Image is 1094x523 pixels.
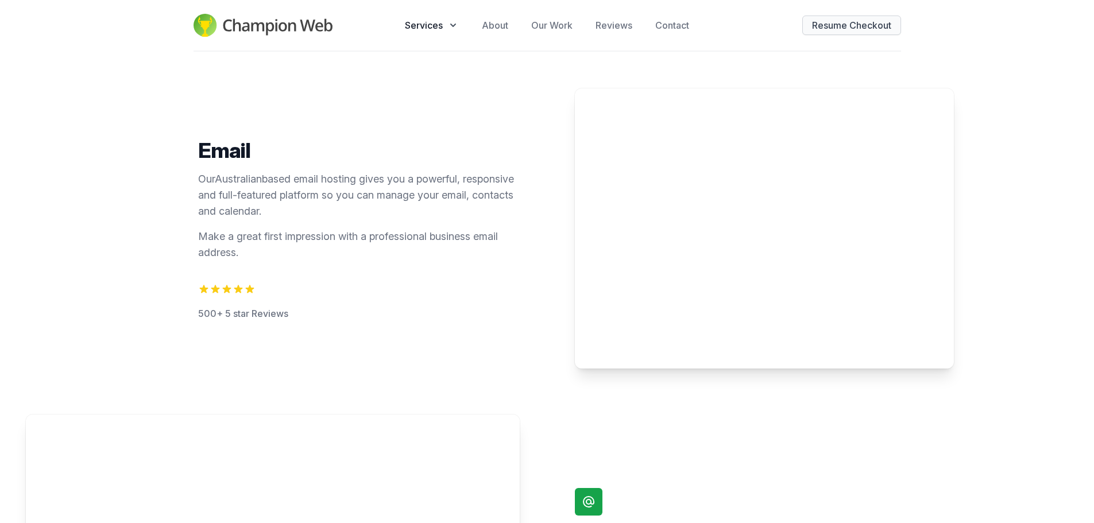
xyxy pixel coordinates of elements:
a: About [482,18,508,32]
span: Services [405,18,443,32]
p: Our Australian based email hosting gives you a powerful, responsive and full-featured platform so... [198,171,520,219]
button: Resume Checkout [802,16,901,35]
a: Contact [655,18,689,32]
a: Our Work [531,18,573,32]
img: Champion Web [194,14,333,37]
h2: Email [198,139,520,162]
p: Make a great first impression with a professional business email address. [198,228,520,261]
a: Reviews [596,18,632,32]
button: Services [405,18,459,32]
span: 500+ 5 star Reviews [198,308,288,319]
